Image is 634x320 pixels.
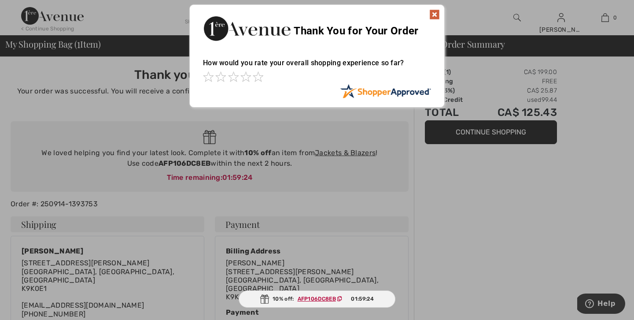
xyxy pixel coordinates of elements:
img: Thank You for Your Order [203,14,291,43]
span: 01:59:24 [351,295,373,303]
img: Gift.svg [260,294,269,304]
ins: AFP106DC8EB [298,296,336,302]
div: 10% off: [239,290,395,308]
span: Help [20,6,38,14]
span: Thank You for Your Order [294,25,418,37]
div: How would you rate your overall shopping experience so far? [203,50,431,84]
img: x [429,9,440,20]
